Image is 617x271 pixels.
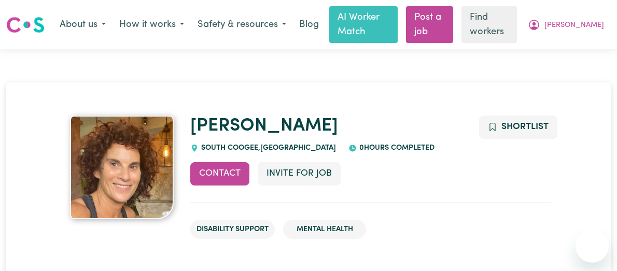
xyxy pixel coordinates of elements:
button: My Account [521,14,611,36]
a: Find workers [461,6,517,43]
img: Belinda [70,116,174,219]
li: Disability Support [190,220,275,239]
li: Mental Health [283,220,366,239]
button: Safety & resources [191,14,293,36]
button: How it works [113,14,191,36]
button: Contact [190,162,249,185]
img: Careseekers logo [6,16,45,34]
a: Careseekers logo [6,13,45,37]
a: [PERSON_NAME] [190,117,338,135]
span: 0 hours completed [357,144,434,152]
span: SOUTH COOGEE , [GEOGRAPHIC_DATA] [199,144,336,152]
a: Belinda's profile picture' [66,116,178,219]
button: Add to shortlist [479,116,557,138]
span: [PERSON_NAME] [544,20,604,31]
a: AI Worker Match [329,6,398,43]
button: Invite for Job [258,162,341,185]
button: About us [53,14,113,36]
span: Shortlist [501,122,549,131]
iframe: Button to launch messaging window [576,230,609,263]
a: Post a job [406,6,453,43]
a: Blog [293,13,325,36]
